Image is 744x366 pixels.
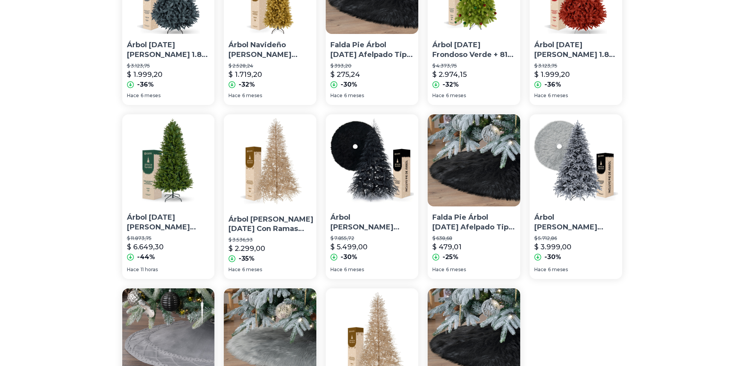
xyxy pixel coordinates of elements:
p: $ 393,20 [330,63,414,69]
span: Hace [228,92,241,99]
p: $ 2.299,00 [228,243,265,254]
a: Árbol De Navidad Esquimal 2.2m + Pie De Árbol Afelpado NegroÁrbol [PERSON_NAME][DATE] Esquimal 2.... [326,114,418,279]
img: Árbol De Navidad Esquimal 2.2m + Pie De Árbol Afelpado Negro [326,114,418,207]
span: Hace [432,267,444,273]
p: $ 479,01 [432,242,462,252]
span: 6 meses [548,267,568,273]
p: -32% [239,80,255,89]
p: $ 5.712,86 [534,235,617,242]
span: 6 meses [344,267,364,273]
img: Árbol Navidad Pino Navideño 2.5m 1750 Ramas - Esquimal [122,114,215,207]
span: Hace [127,267,139,273]
p: -44% [137,252,155,262]
span: 6 meses [141,92,161,99]
span: Hace [330,92,343,99]
span: Hace [330,267,343,273]
p: $ 1.999,20 [127,69,162,80]
img: Falda Pie Árbol Navidad Afelpado Tipo Piel Esquimal, Negro, 91 Cm [428,114,520,207]
p: Árbol [DATE] Frondoso Verde + 81 Esferas Pino Navideño 2.1m 1560 Ramas Esquimal Con Punta Flexible [432,40,516,60]
p: $ 11.873,75 [127,235,210,242]
span: Hace [228,267,241,273]
p: $ 1.719,20 [228,69,262,80]
p: Árbol [PERSON_NAME][DATE] Esquimal 2.2m + Pie De Árbol Afelpado Negro [330,213,414,232]
p: $ 3.999,00 [534,242,571,252]
span: 6 meses [446,267,466,273]
span: 6 meses [446,92,466,99]
span: 6 meses [242,267,262,273]
p: $ 2.974,15 [432,69,467,80]
p: -30% [544,252,561,262]
p: Falda Pie Árbol [DATE] Afelpado Tipo Piel Esquimal, Negro, 91 Cm [432,213,516,232]
p: $ 2.528,24 [228,63,312,69]
p: Árbol [DATE][PERSON_NAME] 2.5m 1750 Ramas - [GEOGRAPHIC_DATA] [127,213,210,232]
img: Árbol De Navidad Con Ramas De Bayas Metálicas Esquimal, (dorado, 1.5m) [224,114,318,208]
p: $ 3.536,93 [228,237,313,243]
p: $ 1.999,20 [534,69,570,80]
p: $ 3.123,75 [534,63,617,69]
span: 6 meses [548,92,568,99]
p: $ 4.373,75 [432,63,516,69]
p: -30% [341,80,357,89]
p: -35% [239,254,255,263]
span: 11 horas [141,267,158,273]
a: Árbol Navidad Pino Navideño 2.5m 1750 Ramas - EsquimalÁrbol [DATE][PERSON_NAME] 2.5m 1750 Ramas -... [122,114,215,279]
p: $ 638,68 [432,235,516,242]
p: $ 5.499,00 [330,242,368,252]
span: Hace [534,267,546,273]
p: -36% [544,80,561,89]
p: $ 3.123,75 [127,63,210,69]
span: Hace [432,92,444,99]
a: Falda Pie Árbol Navidad Afelpado Tipo Piel Esquimal, Negro, 91 CmFalda Pie Árbol [DATE] Afelpado ... [428,114,520,279]
p: Árbol [DATE][PERSON_NAME] 1.8m 1000 Ramas - Esquimal Color Gris [127,40,210,60]
p: -36% [137,80,154,89]
span: Hace [127,92,139,99]
p: Árbol [PERSON_NAME][DATE] Negro Nevado 1.8m Esquimal + Pie De Árbol Afelpado Gris [534,213,617,232]
span: 6 meses [344,92,364,99]
p: -30% [341,252,357,262]
span: Hace [534,92,546,99]
p: -25% [442,252,459,262]
img: Árbol De Navidad Negro Nevado 1.8m Esquimal + Pie De Árbol Afelpado Gris [530,114,622,207]
span: 6 meses [242,92,262,99]
p: $ 6.649,30 [127,242,164,252]
p: Árbol [PERSON_NAME][DATE] Con Ramas [PERSON_NAME] Metálicas Esquimal, ([GEOGRAPHIC_DATA], 1.5m) [228,215,313,234]
p: $ 7.855,72 [330,235,414,242]
p: Árbol [DATE][PERSON_NAME] 1.8m 1000 Ramas - Esquimal Color Rojo [534,40,617,60]
a: Árbol De Navidad Negro Nevado 1.8m Esquimal + Pie De Árbol Afelpado GrisÁrbol [PERSON_NAME][DATE]... [530,114,622,279]
a: Árbol De Navidad Con Ramas De Bayas Metálicas Esquimal, (dorado, 1.5m)Árbol [PERSON_NAME][DATE] C... [224,114,316,279]
p: $ 275,24 [330,69,360,80]
p: Árbol Navideño [PERSON_NAME][DATE] Tipo Lápiz 1.8m - [GEOGRAPHIC_DATA] [228,40,312,60]
p: -32% [442,80,459,89]
p: Falda Pie Árbol [DATE] Afelpado Tipo Piel Esquimal, Negro, 61 Cm [330,40,414,60]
